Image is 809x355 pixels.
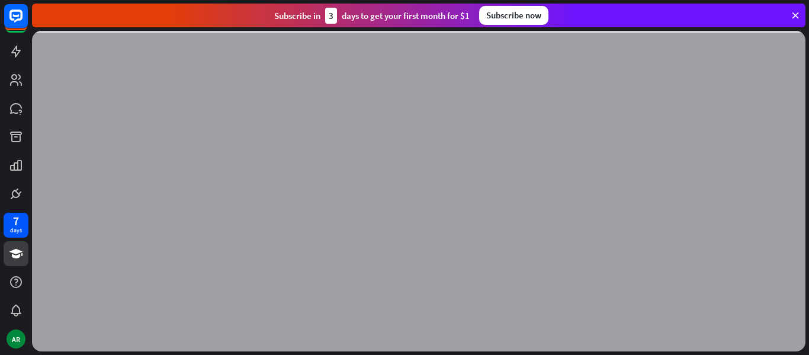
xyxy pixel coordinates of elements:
div: 3 [325,8,337,24]
a: 7 days [4,213,28,238]
div: days [10,226,22,235]
div: 7 [13,216,19,226]
div: Subscribe now [479,6,548,25]
div: Subscribe in days to get your first month for $1 [274,8,470,24]
div: AR [7,330,25,348]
